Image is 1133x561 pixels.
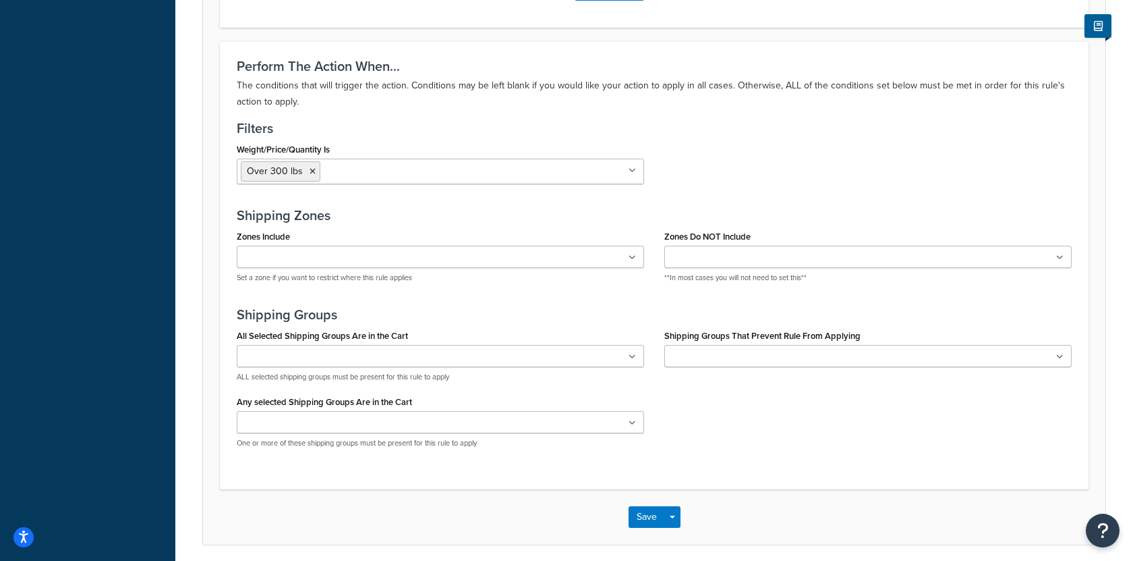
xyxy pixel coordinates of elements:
[664,273,1072,283] p: **In most cases you will not need to set this**
[237,397,412,407] label: Any selected Shipping Groups Are in the Cart
[237,121,1072,136] h3: Filters
[237,208,1072,223] h3: Shipping Zones
[237,78,1072,110] p: The conditions that will trigger the action. Conditions may be left blank if you would like your ...
[237,438,644,448] p: One or more of these shipping groups must be present for this rule to apply
[664,331,861,341] label: Shipping Groups That Prevent Rule From Applying
[664,232,751,242] label: Zones Do NOT Include
[629,506,665,528] button: Save
[247,164,303,178] span: Over 300 lbs
[1084,14,1111,38] button: Show Help Docs
[1086,514,1120,547] button: Open Resource Center
[237,59,1072,74] h3: Perform The Action When...
[237,307,1072,322] h3: Shipping Groups
[237,232,290,242] label: Zones Include
[237,273,644,283] p: Set a zone if you want to restrict where this rule applies
[237,372,644,382] p: ALL selected shipping groups must be present for this rule to apply
[237,331,408,341] label: All Selected Shipping Groups Are in the Cart
[237,144,330,155] label: Weight/Price/Quantity Is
